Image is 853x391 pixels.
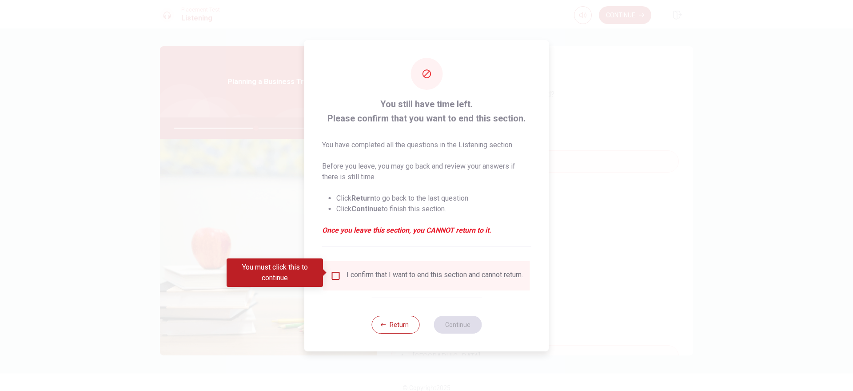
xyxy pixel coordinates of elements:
li: Click to finish this section. [336,204,531,214]
div: I confirm that I want to end this section and cannot return. [347,270,523,281]
li: Click to go back to the last question [336,193,531,204]
span: You must click this to continue [331,270,341,281]
button: Return [371,316,419,334]
span: You still have time left. Please confirm that you want to end this section. [322,97,531,125]
strong: Return [351,194,374,202]
em: Once you leave this section, you CANNOT return to it. [322,225,531,236]
p: Before you leave, you may go back and review your answers if there is still time. [322,161,531,182]
div: You must click this to continue [227,258,323,287]
strong: Continue [351,205,382,213]
p: You have completed all the questions in the Listening section. [322,140,531,150]
button: Continue [434,316,482,334]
